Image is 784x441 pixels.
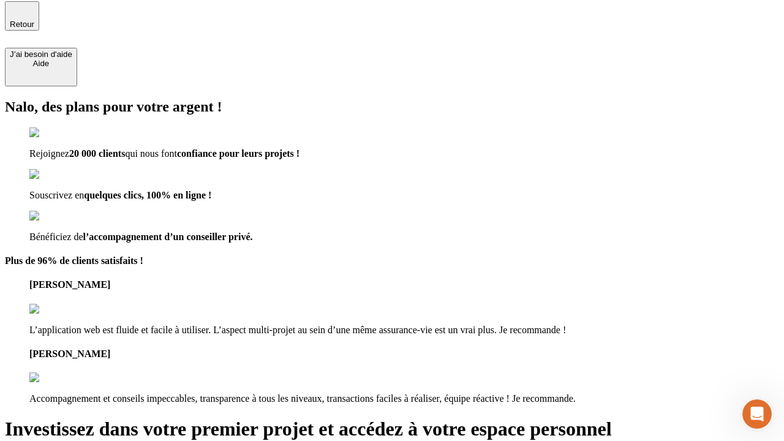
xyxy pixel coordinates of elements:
[5,99,779,115] h2: Nalo, des plans pour votre argent !
[29,169,82,180] img: checkmark
[29,211,82,222] img: checkmark
[69,148,126,159] span: 20 000 clients
[5,418,779,440] h1: Investissez dans votre premier projet et accédez à votre espace personnel
[29,349,779,360] h4: [PERSON_NAME]
[10,20,34,29] span: Retour
[29,372,90,383] img: reviews stars
[84,190,211,200] span: quelques clics, 100% en ligne !
[29,127,82,138] img: checkmark
[5,1,39,31] button: Retour
[29,325,779,336] p: L’application web est fluide et facile à utiliser. L’aspect multi-projet au sein d’une même assur...
[29,232,83,242] span: Bénéficiez de
[29,148,69,159] span: Rejoignez
[5,255,779,266] h4: Plus de 96% de clients satisfaits !
[29,304,90,315] img: reviews stars
[29,393,779,404] p: Accompagnement et conseils impeccables, transparence à tous les niveaux, transactions faciles à r...
[10,50,72,59] div: J’ai besoin d'aide
[5,48,77,86] button: J’ai besoin d'aideAide
[29,190,84,200] span: Souscrivez en
[10,59,72,68] div: Aide
[83,232,253,242] span: l’accompagnement d’un conseiller privé.
[125,148,176,159] span: qui nous font
[177,148,300,159] span: confiance pour leurs projets !
[29,279,779,290] h4: [PERSON_NAME]
[742,399,772,429] iframe: Intercom live chat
